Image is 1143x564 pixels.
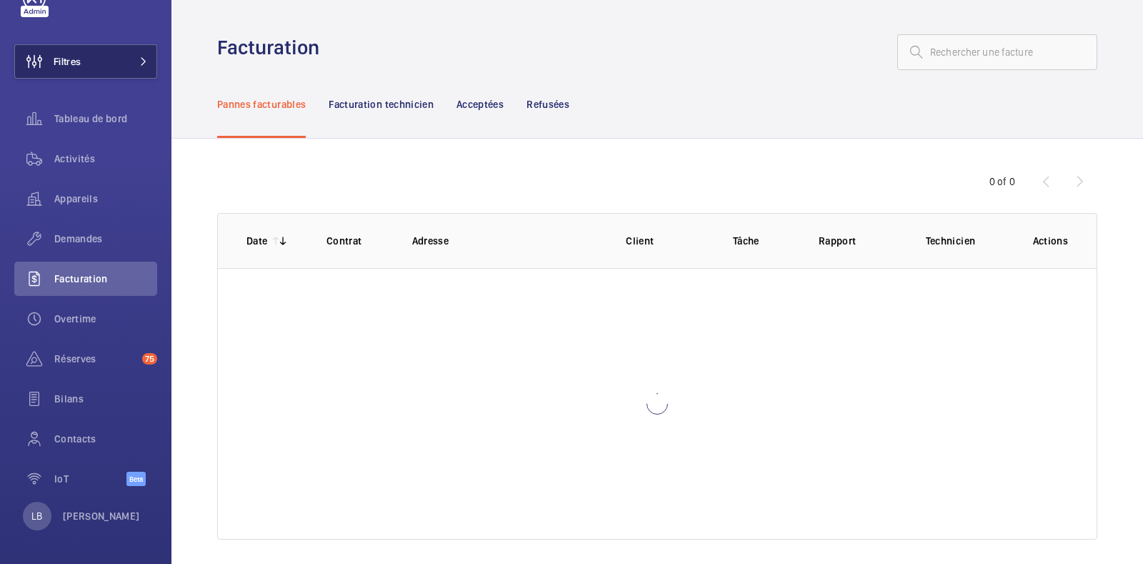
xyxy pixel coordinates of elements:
[897,34,1097,70] input: Rechercher une facture
[54,232,157,246] span: Demandes
[54,112,157,126] span: Tableau de bord
[54,312,157,326] span: Overtime
[412,234,604,248] p: Adresse
[733,234,796,248] p: Tâche
[217,34,328,61] h1: Facturation
[626,234,710,248] p: Client
[54,152,157,166] span: Activités
[54,352,136,366] span: Réserves
[246,234,267,248] p: Date
[142,353,157,365] span: 75
[926,234,1010,248] p: Technicien
[54,54,81,69] span: Filtres
[54,192,157,206] span: Appareils
[31,509,42,523] p: LB
[14,44,157,79] button: Filtres
[54,432,157,446] span: Contacts
[217,97,306,112] p: Pannes facturables
[126,472,146,486] span: Beta
[526,97,569,112] p: Refusées
[819,234,903,248] p: Rapport
[54,272,157,286] span: Facturation
[54,472,126,486] span: IoT
[989,174,1015,189] div: 0 of 0
[63,509,140,523] p: [PERSON_NAME]
[329,97,434,112] p: Facturation technicien
[326,234,389,248] p: Contrat
[54,392,157,406] span: Bilans
[456,97,504,112] p: Acceptées
[1033,234,1068,248] p: Actions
